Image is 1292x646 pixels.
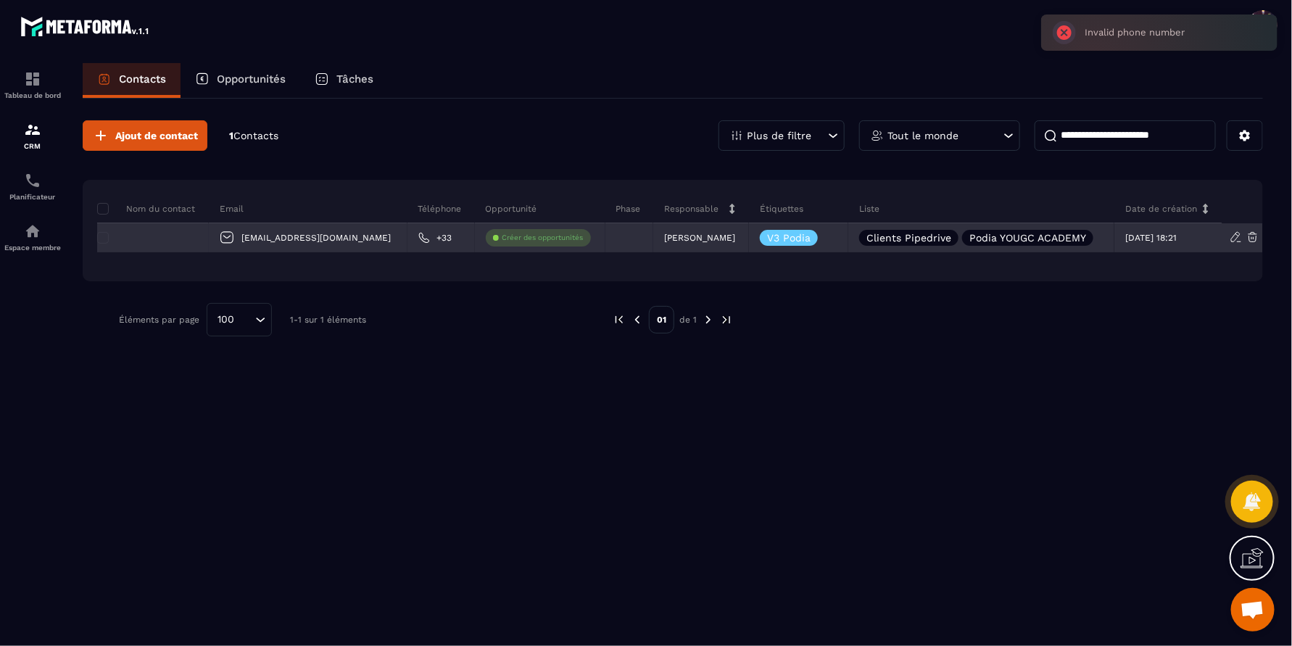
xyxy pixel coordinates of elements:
img: next [702,313,715,326]
p: Espace membre [4,244,62,252]
a: automationsautomationsEspace membre [4,212,62,262]
p: Nom du contact [97,203,195,215]
a: formationformationCRM [4,110,62,161]
a: Ouvrir le chat [1231,588,1275,631]
img: formation [24,121,41,138]
p: Opportunité [486,203,537,215]
p: Tableau de bord [4,91,62,99]
p: CRM [4,142,62,150]
img: formation [24,70,41,88]
a: formationformationTableau de bord [4,59,62,110]
p: Créer des opportunités [502,233,584,243]
p: 01 [649,306,674,334]
p: Tâches [336,73,373,86]
img: next [720,313,733,326]
p: Téléphone [418,203,462,215]
span: Contacts [233,130,278,141]
img: automations [24,223,41,240]
a: +33 [418,232,452,244]
p: Liste [859,203,879,215]
p: Tout le monde [887,131,958,141]
p: Email [220,203,244,215]
p: Étiquettes [760,203,803,215]
p: Phase [616,203,641,215]
p: [PERSON_NAME] [664,233,735,243]
p: Contacts [119,73,166,86]
span: 100 [212,312,239,328]
p: Responsable [664,203,719,215]
p: Clients Pipedrive [866,233,951,243]
p: Planificateur [4,193,62,201]
p: V3 Podia [767,233,811,243]
button: Ajout de contact [83,120,207,151]
div: Search for option [207,303,272,336]
p: Plus de filtre [747,131,811,141]
img: scheduler [24,172,41,189]
img: prev [613,313,626,326]
a: Opportunités [181,63,300,98]
a: schedulerschedulerPlanificateur [4,161,62,212]
input: Search for option [239,312,252,328]
p: 1-1 sur 1 éléments [290,315,366,325]
p: Opportunités [217,73,286,86]
p: Podia YOUGC ACADEMY [969,233,1086,243]
p: de 1 [679,314,697,326]
a: Contacts [83,63,181,98]
p: Date de création [1125,203,1197,215]
a: Tâches [300,63,388,98]
p: 1 [229,129,278,143]
p: Éléments par page [119,315,199,325]
p: [DATE] 18:21 [1125,233,1177,243]
img: prev [631,313,644,326]
span: Ajout de contact [115,128,198,143]
img: logo [20,13,151,39]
